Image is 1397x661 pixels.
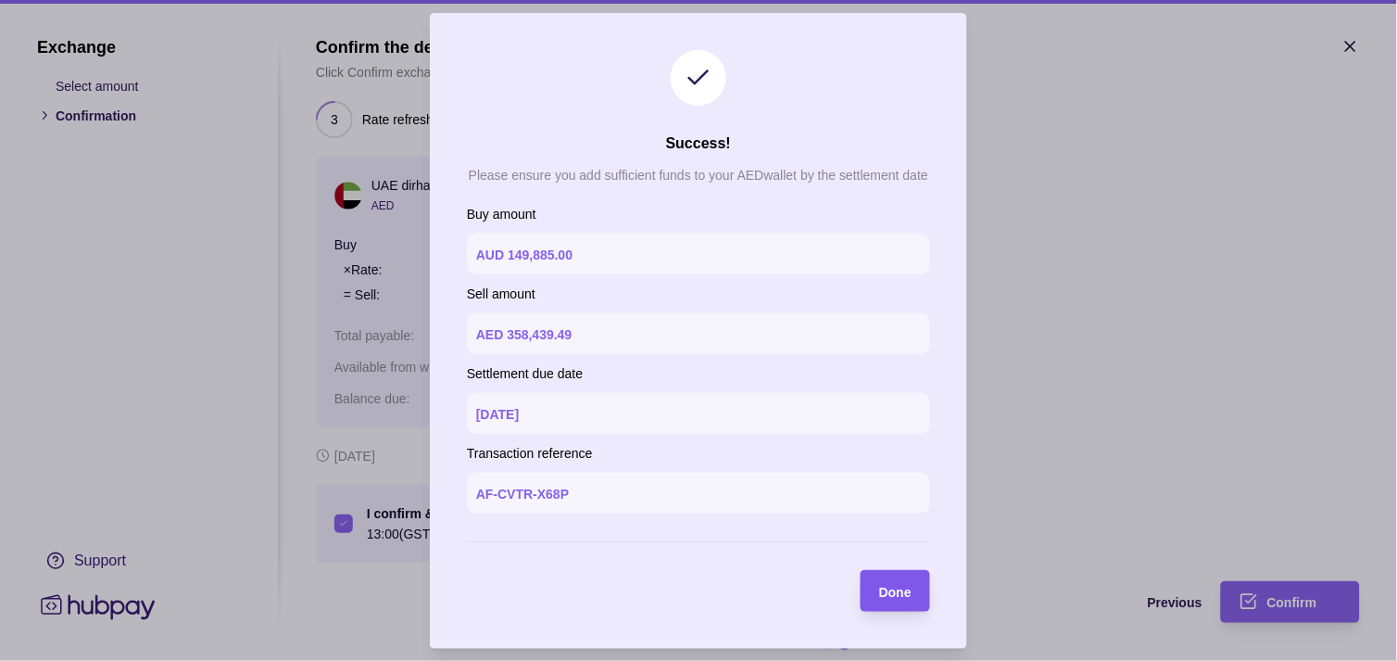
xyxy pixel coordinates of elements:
[879,584,912,599] span: Done
[476,327,573,342] p: AED 358,439.49
[861,570,930,612] button: Done
[467,204,930,224] p: Buy amount
[467,363,930,384] p: Settlement due date
[467,284,930,304] p: Sell amount
[467,443,930,464] p: Transaction reference
[469,168,928,183] p: Please ensure you add sufficient funds to your AED wallet by the settlement date
[666,133,731,154] h2: Success!
[476,407,519,422] p: [DATE]
[476,487,569,502] p: AF-CVTR-X68P
[476,248,573,262] p: AUD 149,885.00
